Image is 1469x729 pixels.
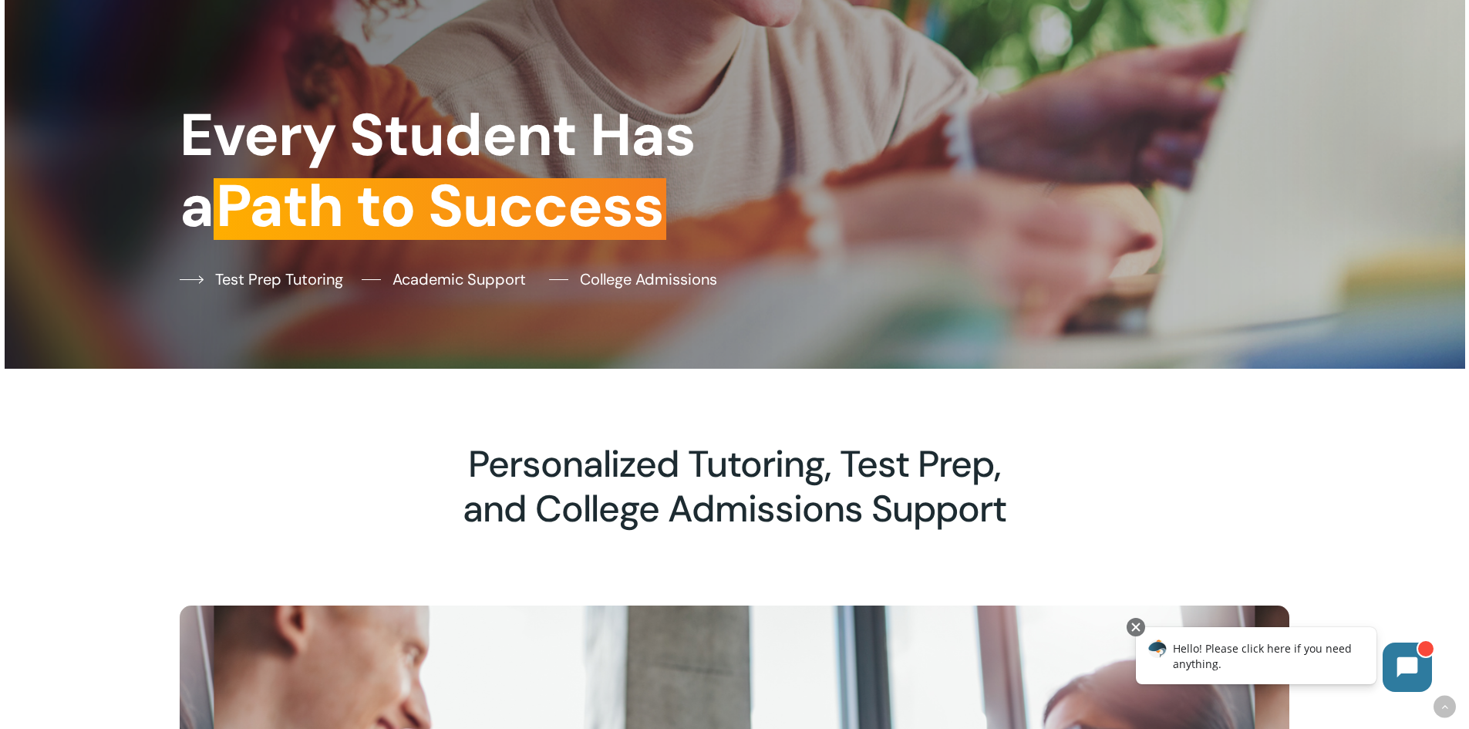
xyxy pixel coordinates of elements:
[180,100,723,241] h1: Every Student Has a
[393,268,526,291] span: Academic Support
[214,167,666,245] em: Path to Success
[180,268,339,291] a: Test Prep Tutoring
[580,268,717,291] span: College Admissions
[180,442,1289,532] h2: Personalized Tutoring, Test Prep, and College Admissions Support
[549,268,717,291] a: College Admissions
[215,268,343,291] span: Test Prep Tutoring
[1120,615,1447,707] iframe: Chatbot
[362,268,526,291] a: Academic Support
